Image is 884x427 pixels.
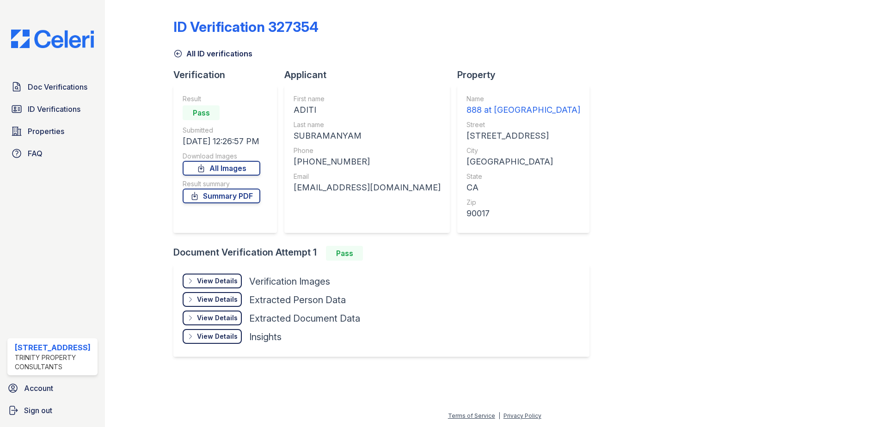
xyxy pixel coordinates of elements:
div: View Details [197,276,238,286]
div: [PHONE_NUMBER] [294,155,441,168]
span: FAQ [28,148,43,159]
div: City [467,146,580,155]
div: Trinity Property Consultants [15,353,94,372]
span: Properties [28,126,64,137]
div: Applicant [284,68,457,81]
div: Property [457,68,597,81]
div: Name [467,94,580,104]
a: Summary PDF [183,189,260,203]
div: View Details [197,295,238,304]
div: Last name [294,120,441,129]
span: Sign out [24,405,52,416]
div: SUBRAMANYAM [294,129,441,142]
div: [DATE] 12:26:57 PM [183,135,260,148]
a: All Images [183,161,260,176]
div: Verification Images [249,275,330,288]
span: Doc Verifications [28,81,87,92]
div: Result summary [183,179,260,189]
a: FAQ [7,144,98,163]
iframe: chat widget [845,390,875,418]
div: 888 at [GEOGRAPHIC_DATA] [467,104,580,116]
img: CE_Logo_Blue-a8612792a0a2168367f1c8372b55b34899dd931a85d93a1a3d3e32e68fde9ad4.png [4,30,101,48]
a: Properties [7,122,98,140]
div: 90017 [467,207,580,220]
a: Name 888 at [GEOGRAPHIC_DATA] [467,94,580,116]
div: Download Images [183,152,260,161]
div: CA [467,181,580,194]
div: Extracted Document Data [249,312,360,325]
a: Sign out [4,401,101,420]
div: [STREET_ADDRESS] [15,342,94,353]
a: All ID verifications [173,48,252,59]
div: Submitted [183,126,260,135]
div: [GEOGRAPHIC_DATA] [467,155,580,168]
div: View Details [197,313,238,323]
div: [EMAIL_ADDRESS][DOMAIN_NAME] [294,181,441,194]
div: | [498,412,500,419]
div: State [467,172,580,181]
div: View Details [197,332,238,341]
a: ID Verifications [7,100,98,118]
a: Account [4,379,101,397]
div: Document Verification Attempt 1 [173,246,597,261]
div: Insights [249,330,282,343]
div: Email [294,172,441,181]
div: ID Verification 327354 [173,18,319,35]
div: Pass [326,246,363,261]
div: Extracted Person Data [249,293,346,306]
div: Zip [467,198,580,207]
div: First name [294,94,441,104]
a: Terms of Service [448,412,495,419]
div: [STREET_ADDRESS] [467,129,580,142]
span: Account [24,383,53,394]
div: Result [183,94,260,104]
div: Phone [294,146,441,155]
div: Verification [173,68,284,81]
a: Doc Verifications [7,78,98,96]
div: ADITI [294,104,441,116]
a: Privacy Policy [503,412,541,419]
div: Street [467,120,580,129]
span: ID Verifications [28,104,80,115]
div: Pass [183,105,220,120]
